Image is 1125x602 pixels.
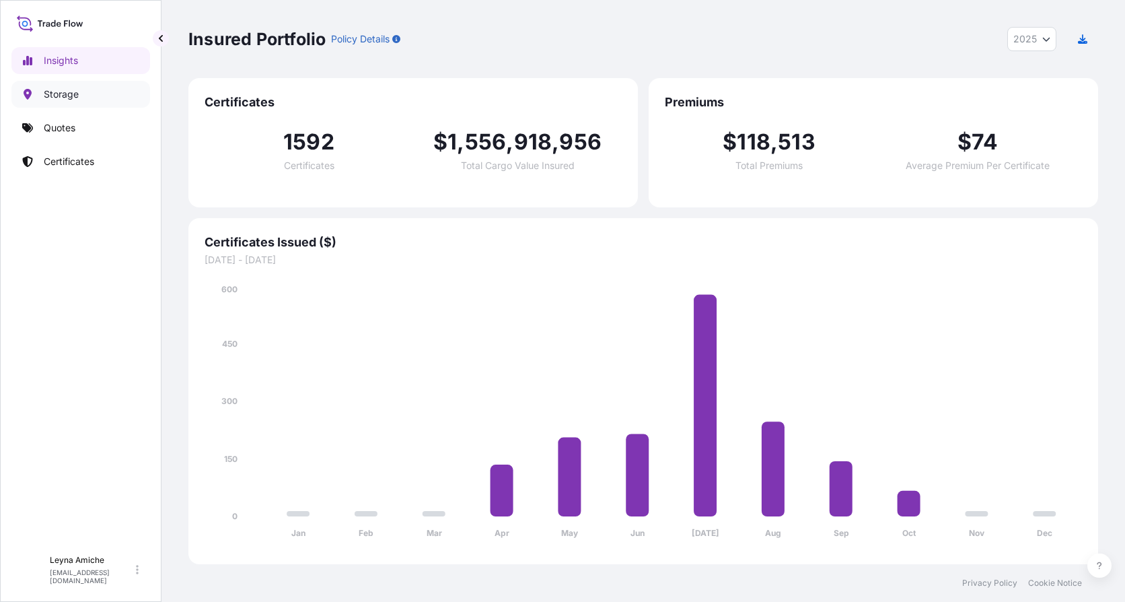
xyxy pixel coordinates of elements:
span: , [506,131,513,153]
tspan: 450 [222,339,238,349]
span: , [552,131,559,153]
span: Certificates [205,94,622,110]
tspan: Nov [969,528,985,538]
tspan: [DATE] [692,528,719,538]
p: Insured Portfolio [188,28,326,50]
p: Quotes [44,121,75,135]
a: Cookie Notice [1028,578,1082,589]
span: $ [433,131,447,153]
tspan: Oct [902,528,916,538]
tspan: 300 [221,396,238,406]
p: Certificates [44,155,94,168]
span: Total Premiums [735,161,803,170]
span: 74 [972,131,998,153]
span: 1592 [283,131,334,153]
tspan: May [561,528,579,538]
span: 118 [737,131,770,153]
span: $ [957,131,972,153]
tspan: Jan [291,528,305,538]
tspan: 150 [224,454,238,464]
span: Total Cargo Value Insured [461,161,575,170]
span: 556 [465,131,507,153]
tspan: Dec [1037,528,1052,538]
p: Policy Details [331,32,390,46]
span: 918 [514,131,552,153]
p: Storage [44,88,79,101]
span: Premiums [665,94,1082,110]
span: [DATE] - [DATE] [205,253,1082,267]
span: 2025 [1013,32,1037,46]
a: Quotes [11,114,150,141]
tspan: Apr [495,528,509,538]
span: Certificates Issued ($) [205,234,1082,250]
a: Certificates [11,148,150,175]
span: 1 [447,131,457,153]
button: Year Selector [1007,27,1056,51]
tspan: 600 [221,284,238,294]
p: [EMAIL_ADDRESS][DOMAIN_NAME] [50,568,133,584]
span: , [770,131,778,153]
tspan: Mar [427,528,442,538]
span: $ [723,131,737,153]
span: L [28,563,34,576]
a: Insights [11,47,150,74]
span: 956 [559,131,602,153]
span: Certificates [284,161,334,170]
a: Storage [11,81,150,108]
tspan: Feb [359,528,373,538]
a: Privacy Policy [962,578,1017,589]
tspan: Jun [630,528,645,538]
p: Insights [44,54,78,67]
tspan: Sep [834,528,849,538]
span: 513 [778,131,815,153]
p: Leyna Amiche [50,555,133,566]
span: Average Premium Per Certificate [906,161,1050,170]
tspan: Aug [765,528,781,538]
tspan: 0 [232,511,238,521]
span: , [457,131,464,153]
